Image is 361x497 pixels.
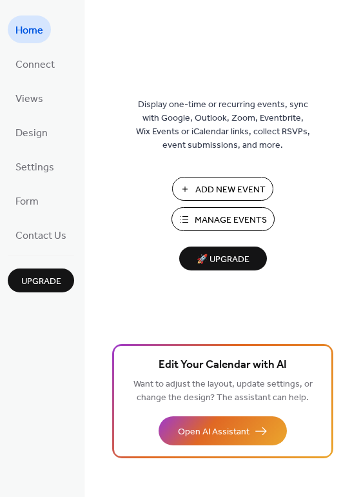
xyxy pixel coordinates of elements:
[15,226,66,246] span: Contact Us
[15,157,54,177] span: Settings
[195,214,267,227] span: Manage Events
[15,192,39,212] span: Form
[8,269,74,292] button: Upgrade
[195,183,266,197] span: Add New Event
[15,89,43,109] span: Views
[8,118,55,146] a: Design
[159,356,287,374] span: Edit Your Calendar with AI
[8,187,46,214] a: Form
[15,21,43,41] span: Home
[133,376,313,407] span: Want to adjust the layout, update settings, or change the design? The assistant can help.
[171,207,275,231] button: Manage Events
[178,425,249,439] span: Open AI Assistant
[21,275,61,289] span: Upgrade
[8,84,51,112] a: Views
[187,251,259,269] span: 🚀 Upgrade
[8,221,74,249] a: Contact Us
[15,55,55,75] span: Connect
[15,123,48,143] span: Design
[179,247,267,270] button: 🚀 Upgrade
[8,15,51,43] a: Home
[136,98,310,152] span: Display one-time or recurring events, sync with Google, Outlook, Zoom, Eventbrite, Wix Events or ...
[8,152,62,180] a: Settings
[8,50,63,77] a: Connect
[172,177,273,201] button: Add New Event
[159,416,287,445] button: Open AI Assistant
